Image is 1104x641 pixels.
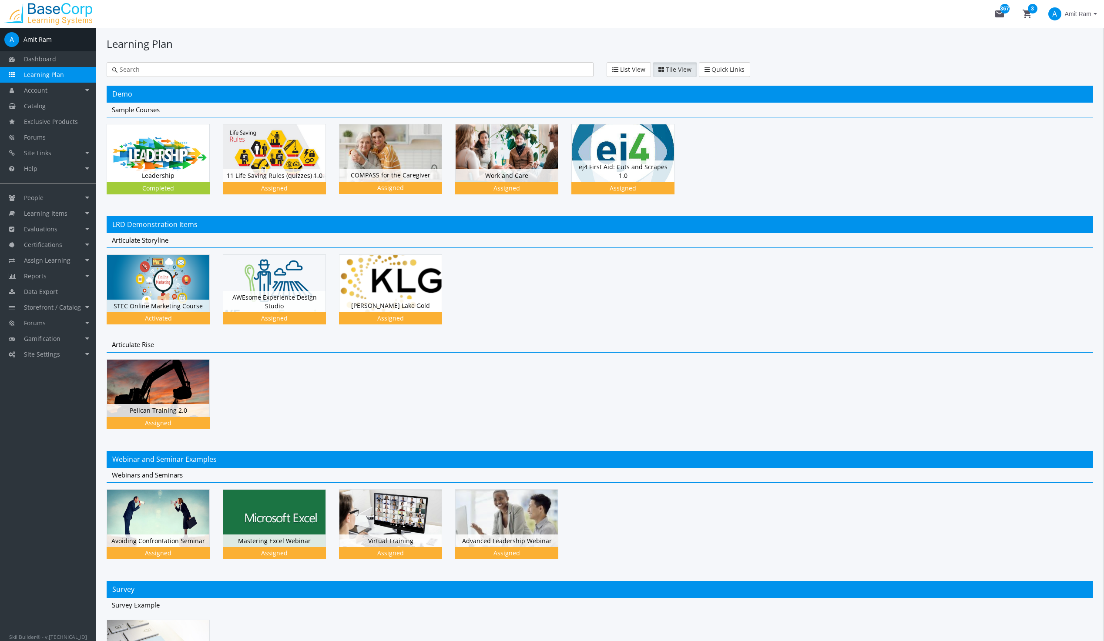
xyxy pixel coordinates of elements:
div: STEC Online Marketing Course [107,254,223,337]
small: SkillBuilder® - v.[TECHNICAL_ID] [9,633,87,640]
div: Advanced Leadership Webinar [456,534,558,548]
span: A [4,32,19,47]
span: Reports [24,272,47,280]
mat-icon: shopping_cart [1022,9,1033,19]
input: Search [117,65,588,74]
span: Storefront / Catalog [24,303,81,311]
div: Assigned [457,549,557,558]
div: Assigned [341,314,440,323]
div: Mastering Excel Webinar [223,534,325,548]
span: Articulate Rise [112,340,154,349]
div: Assigned [341,184,440,192]
div: Assigned [108,549,208,558]
span: Certifications [24,240,62,249]
span: Survey [112,584,134,594]
div: Assigned [225,184,324,193]
div: Assigned [225,549,324,558]
span: Demo [112,89,132,99]
span: People [24,194,44,202]
div: Avoiding Confrontation Seminar [107,489,223,572]
div: Mastering Excel Webinar [223,489,339,572]
span: A [1048,7,1061,20]
div: Virtual Training [339,489,455,572]
span: Gamification [24,334,60,343]
div: Virtual Training [339,534,442,548]
div: Assigned [341,549,440,558]
div: [PERSON_NAME] Lake Gold [339,299,442,312]
span: Learning Plan [24,70,64,79]
span: Site Links [24,149,51,157]
div: Completed [108,184,208,193]
div: Pelican Training 2.0 [107,359,223,442]
div: COMPASS for the Caregiver [339,169,442,182]
mat-icon: mail [994,9,1005,19]
div: Work and Care [455,124,571,207]
div: [PERSON_NAME] Lake Gold [339,254,455,337]
div: Pelican Training 2.0 [107,404,209,417]
div: 11 Life Saving Rules (quizzes) 1.0 [223,124,339,207]
div: Amit Ram [23,35,52,44]
span: Webinars and Seminars [112,471,183,479]
div: Leadership [107,124,223,207]
div: 11 Life Saving Rules (quizzes) 1.0 [223,169,325,182]
span: Exclusive Products [24,117,78,126]
div: Activated [108,314,208,323]
div: Leadership [107,169,209,182]
span: Forums [24,133,46,141]
div: Assigned [457,184,557,193]
span: Learning Items [24,209,67,217]
div: AWEsome Experience Design Studio [223,291,325,312]
div: Assigned [108,419,208,427]
div: Avoiding Confrontation Seminar [107,534,209,548]
span: LRD Demonstration Items [112,220,198,229]
span: Account [24,86,47,94]
div: Advanced Leadership Webinar [455,489,571,572]
span: Data Export [24,287,58,296]
span: Site Settings [24,350,60,358]
span: Webinar and Seminar Examples [112,454,217,464]
span: Help [24,164,37,173]
span: List View [620,65,645,73]
span: Tile View [666,65,691,73]
div: ej4 First Aid: Cuts and Scrapes 1.0 [571,124,688,207]
div: AWEsome Experience Design Studio [223,254,339,337]
span: Sample Courses [112,105,160,114]
span: Quick Links [711,65,745,73]
div: Assigned [225,314,324,323]
div: Work and Care [456,169,558,182]
span: Articulate Storyline [112,236,168,244]
div: STEC Online Marketing Course [107,300,209,313]
span: Evaluations [24,225,57,233]
span: Survey Example [112,601,160,609]
span: Amit Ram [1065,6,1091,22]
div: Assigned [573,184,673,193]
span: Forums [24,319,46,327]
span: Assign Learning [24,256,70,264]
div: ej4 First Aid: Cuts and Scrapes 1.0 [572,160,674,182]
span: Catalog [24,102,46,110]
span: Dashboard [24,55,56,63]
h1: Learning Plan [107,37,1093,51]
div: COMPASS for the Caregiver [339,124,455,207]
